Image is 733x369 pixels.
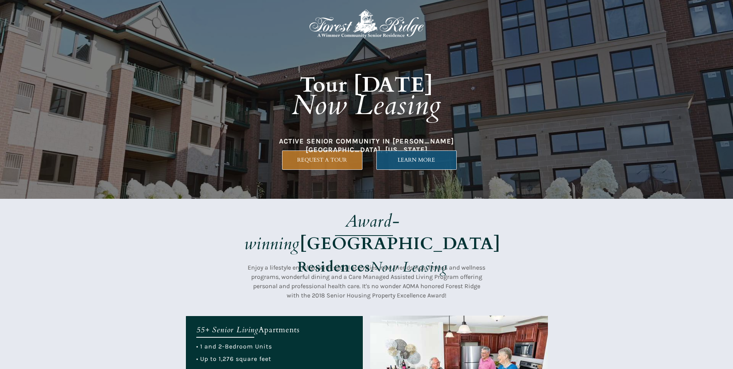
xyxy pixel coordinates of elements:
[300,232,500,255] strong: [GEOGRAPHIC_DATA]
[377,157,456,163] span: LEARN MORE
[292,87,441,124] em: Now Leasing
[376,150,457,170] a: LEARN MORE
[300,71,434,99] strong: Tour [DATE]
[196,343,272,350] span: • 1 and 2-Bedroom Units
[298,258,370,277] strong: Residences
[196,355,271,362] span: • Up to 1,276 square feet
[279,137,454,154] span: ACTIVE SENIOR COMMUNITY IN [PERSON_NAME][GEOGRAPHIC_DATA], [US_STATE]
[282,150,362,170] a: REQUEST A TOUR
[282,157,362,163] span: REQUEST A TOUR
[259,325,300,335] span: Apartments
[370,258,447,277] em: Now Leasing
[244,210,400,255] em: Award-winning
[196,325,259,335] em: 55+ Senior Living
